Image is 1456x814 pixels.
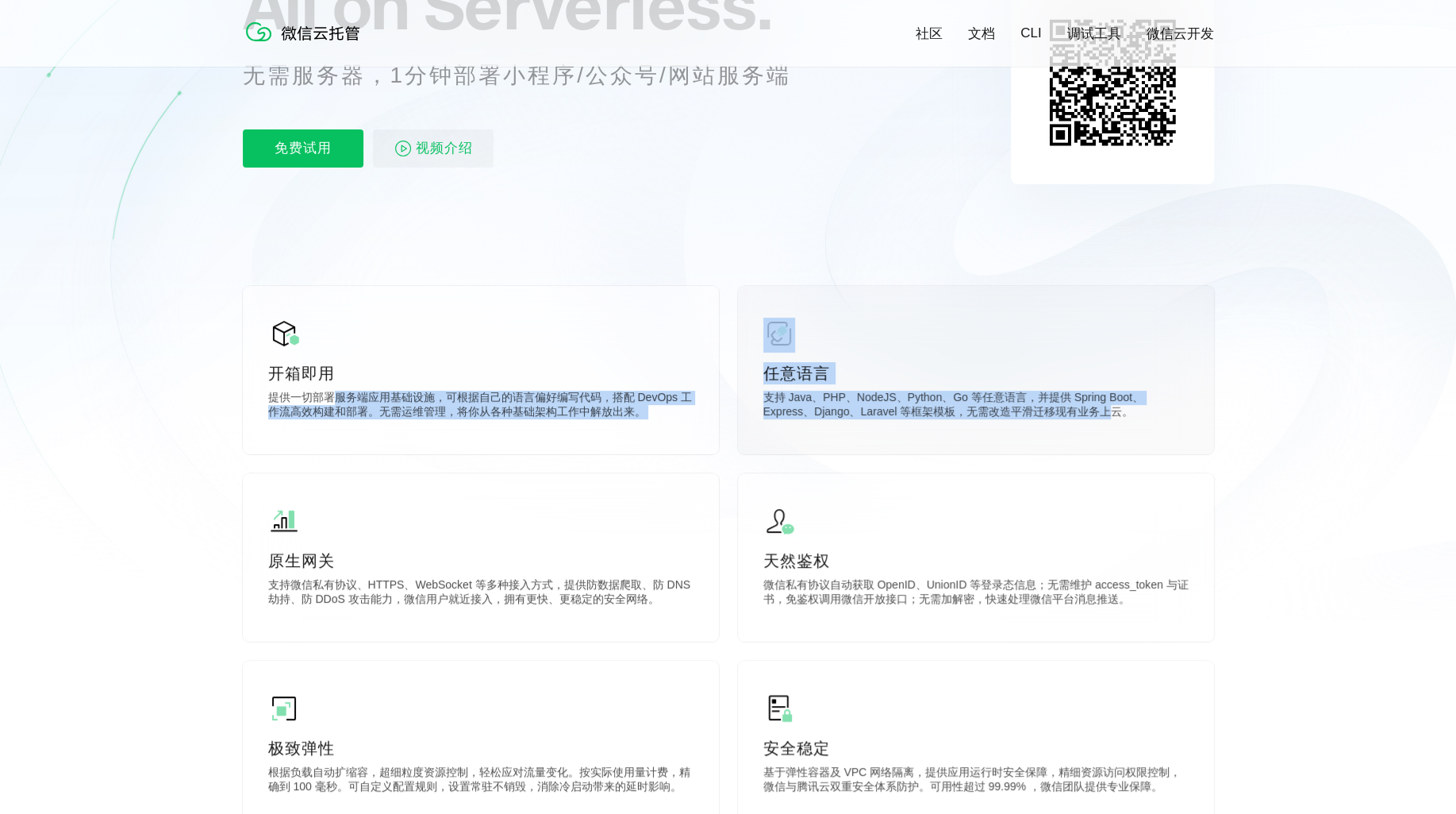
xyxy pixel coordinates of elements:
a: 微信云托管 [243,37,370,50]
a: 微信云开发 [1147,25,1214,43]
p: 支持 Java、PHP、NodeJS、Python、Go 等任意语言，并提供 Spring Boot、Express、Django、Laravel 等框架模板，无需改造平滑迁移现有业务上云。 [763,391,1189,422]
p: 极致弹性 [268,737,693,759]
p: 根据负载自动扩缩容，超细粒度资源控制，轻松应对流量变化。按实际使用量计费，精确到 100 毫秒。可自定义配置规则，设置常驻不销毁，消除冷启动带来的延时影响。 [268,766,693,797]
a: 调试工具 [1067,25,1121,43]
img: 微信云托管 [243,16,370,48]
span: 视频介绍 [416,129,473,168]
p: 安全稳定 [763,737,1189,759]
p: 提供一切部署服务端应用基础设施，可根据自己的语言偏好编写代码，搭配 DevOps 工作流高效构建和部署。无需运维管理，将你从各种基础架构工作中解放出来。 [268,391,693,422]
p: 基于弹性容器及 VPC 网络隔离，提供应用运行时安全保障，精细资源访问权限控制，微信与腾讯云双重安全体系防护。可用性超过 99.99% ，微信团队提供专业保障。 [763,766,1189,797]
p: 原生网关 [268,550,693,572]
p: 微信私有协议自动获取 OpenID、UnionID 等登录态信息；无需维护 access_token 与证书，免鉴权调用微信开放接口；无需加解密，快速处理微信平台消息推送。 [763,578,1189,610]
p: 免费试用 [243,129,363,168]
a: 文档 [968,25,995,43]
p: 天然鉴权 [763,550,1189,572]
p: 支持微信私有协议、HTTPS、WebSocket 等多种接入方式，提供防数据爬取、防 DNS 劫持、防 DDoS 攻击能力，微信用户就近接入，拥有更快、更稳定的安全网络。 [268,578,693,610]
a: 社区 [916,25,943,43]
p: 任意语言 [763,362,1189,384]
p: 无需服务器，1分钟部署小程序/公众号/网站服务端 [243,60,820,91]
a: CLI [1020,25,1041,41]
img: video_play.svg [394,139,413,158]
p: 开箱即用 [268,362,693,384]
